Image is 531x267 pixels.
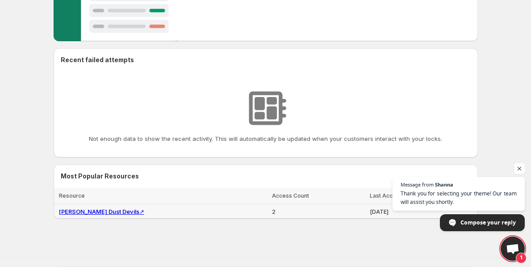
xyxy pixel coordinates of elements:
td: 2 [269,204,368,219]
h2: Most Popular Resources [61,172,471,181]
span: Shanna [435,182,453,187]
h2: Recent failed attempts [61,55,134,64]
span: Access Count [272,192,309,199]
span: Message from [401,182,434,187]
span: Thank you for selecting your theme! Our team will assist you shortly. [401,189,517,206]
span: [DATE] [370,208,389,215]
span: Compose your reply [460,215,516,230]
span: Resource [59,192,85,199]
span: Last Accessed [370,192,410,199]
div: Open chat [501,237,525,261]
a: [PERSON_NAME] Dust Devils↗ [59,208,144,215]
p: Not enough data to show the recent activity. This will automatically be updated when your custome... [89,134,442,143]
span: 1 [516,253,527,263]
img: No resources found [243,86,288,131]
